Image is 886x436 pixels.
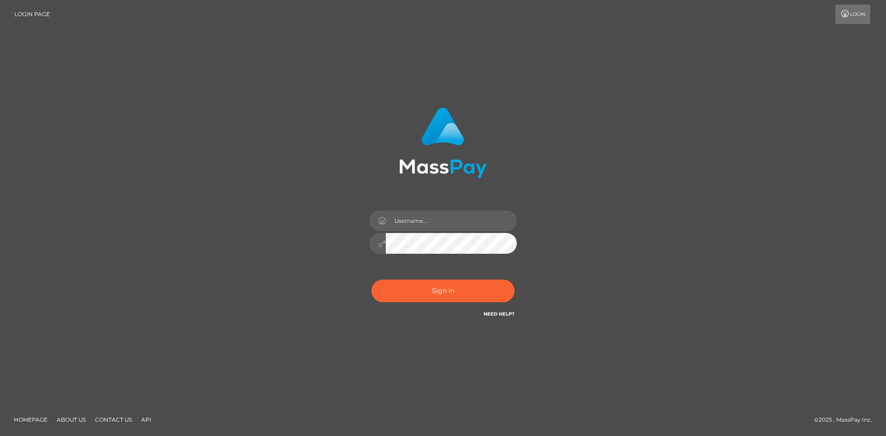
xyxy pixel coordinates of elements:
a: About Us [53,412,90,427]
a: API [138,412,155,427]
a: Homepage [10,412,51,427]
a: Need Help? [484,311,515,317]
a: Login [835,5,870,24]
a: Contact Us [91,412,136,427]
a: Login Page [14,5,50,24]
input: Username... [386,210,517,231]
img: MassPay Login [399,108,487,178]
button: Sign in [371,280,515,302]
div: © 2025 , MassPay Inc. [814,415,879,425]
